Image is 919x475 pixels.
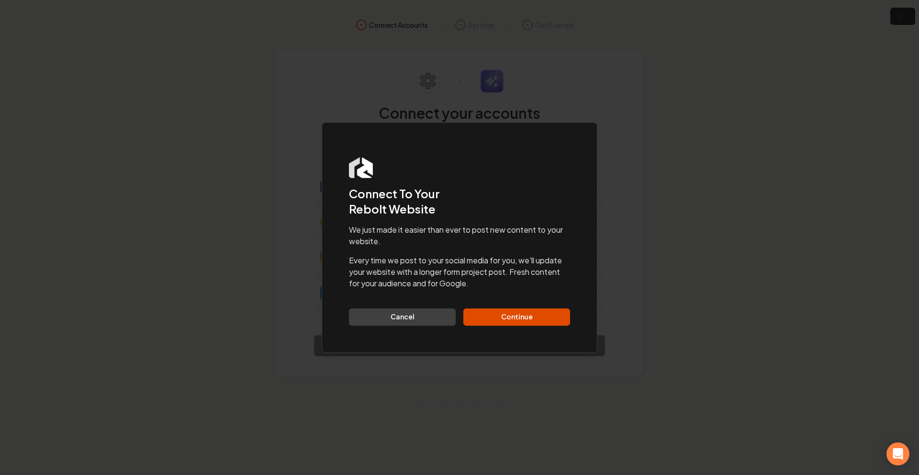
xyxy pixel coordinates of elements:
[463,308,570,326] button: Continue
[349,157,373,178] img: Rebolt Logo
[349,255,570,289] p: Every time we post to your social media for you, we'll update your website with a longer form pro...
[349,186,570,216] h2: Connect To Your Rebolt Website
[349,224,570,247] p: We just made it easier than ever to post new content to your website.
[349,308,456,326] button: Cancel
